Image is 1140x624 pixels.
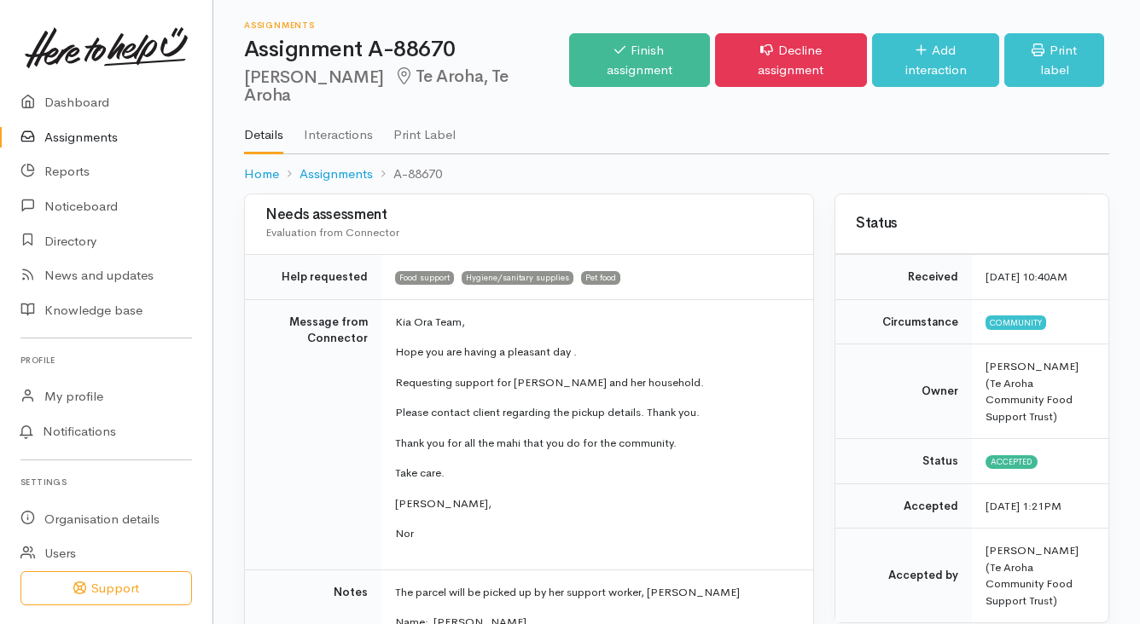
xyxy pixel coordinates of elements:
span: Te Aroha, Te Aroha [244,66,509,106]
time: [DATE] 10:40AM [986,269,1067,284]
a: Print Label [393,105,456,153]
td: Accepted by [835,529,972,623]
span: Pet food [581,271,620,285]
p: Please contact client regarding the pickup details. Thank you. [395,404,793,421]
p: Nor [395,525,793,542]
td: [PERSON_NAME] (Te Aroha Community Food Support Trust) [972,529,1108,623]
p: Hope you are having a pleasant day . [395,344,793,361]
p: Take care. [395,465,793,482]
td: Help requested [245,255,381,300]
h6: Assignments [244,20,569,30]
td: Accepted [835,483,972,529]
p: Thank you for all the mahi that you do for the community. [395,435,793,452]
span: Accepted [986,455,1038,469]
a: Details [244,105,283,154]
td: Status [835,439,972,484]
h1: Assignment A-88670 [244,38,569,62]
a: Assignments [300,165,373,184]
td: Circumstance [835,299,972,344]
button: Support [20,571,192,606]
h3: Needs assessment [265,207,793,223]
span: [PERSON_NAME] (Te Aroha Community Food Support Trust) [986,359,1079,424]
a: Interactions [304,105,373,153]
a: Print label [1004,33,1104,87]
p: Requesting support for [PERSON_NAME] and her household. [395,374,793,391]
h3: Status [856,216,1088,232]
td: Message from Connector [245,299,381,569]
a: Home [244,165,279,184]
a: Add interaction [872,33,999,87]
h2: [PERSON_NAME] [244,67,569,106]
nav: breadcrumb [244,154,1109,194]
a: Decline assignment [715,33,868,87]
p: [PERSON_NAME], [395,495,793,512]
p: Kia Ora Team, [395,314,793,331]
h6: Profile [20,349,192,372]
span: Hygiene/sanitary supplies [462,271,573,285]
a: Finish assignment [569,33,710,87]
p: The parcel will be picked up by her support worker, [PERSON_NAME] [395,584,793,601]
span: Food support [395,271,454,285]
span: Evaluation from Connector [265,225,399,240]
td: Owner [835,344,972,439]
li: A-88670 [373,165,442,184]
span: Community [986,315,1046,329]
h6: Settings [20,471,192,494]
time: [DATE] 1:21PM [986,499,1061,513]
td: Received [835,255,972,300]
